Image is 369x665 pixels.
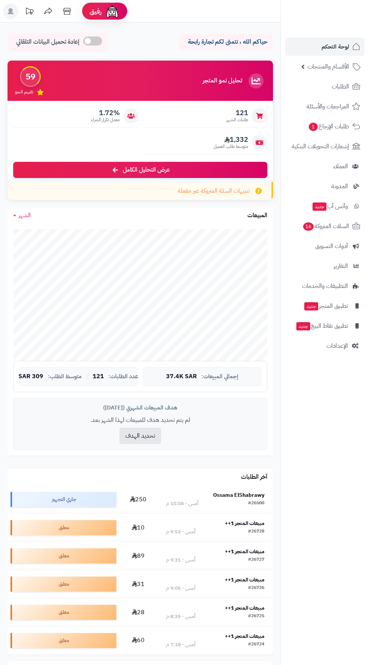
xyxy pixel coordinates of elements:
a: طلبات الإرجاع1 [285,117,364,135]
a: الشهر [13,211,31,220]
span: جديد [313,202,326,211]
td: 10 [119,514,157,542]
a: أدوات التسويق [285,237,364,255]
td: 31 [119,570,157,598]
span: 121 [226,109,248,117]
p: حياكم الله ، نتمنى لكم تجارة رابحة [184,38,267,46]
a: المدونة [285,177,364,195]
td: 28 [119,598,157,626]
span: المراجعات والأسئلة [306,101,349,112]
span: عرض التحليل الكامل [123,166,170,174]
span: جديد [304,302,318,310]
strong: مبيعات المتجر 1++ [225,519,264,527]
span: 309 SAR [18,373,43,380]
div: أمس - 10:08 م [166,500,198,507]
span: متوسط الطلب: [48,373,82,380]
a: لوحة التحكم [285,38,364,56]
span: السلات المتروكة [302,221,349,231]
td: 60 [119,627,157,654]
span: التقارير [334,261,348,271]
span: إجمالي المبيعات: [201,373,238,380]
span: 1 [309,123,318,131]
span: تنبيهات السلة المتروكة غير مفعلة [178,187,250,195]
span: طلبات الإرجاع [308,121,349,132]
a: تطبيق المتجرجديد [285,297,364,315]
a: المراجعات والأسئلة [285,97,364,116]
div: معلق [11,520,116,535]
div: أمس - 7:18 م [166,641,195,648]
a: التقارير [285,257,364,275]
strong: مبيعات المتجر 1++ [225,632,264,640]
div: #26725 [248,613,264,620]
div: أمس - 9:31 م [166,556,195,564]
span: متوسط طلب العميل [213,143,248,150]
td: 250 [119,485,157,513]
div: #26728 [248,528,264,536]
span: رفيق [90,7,102,16]
a: تطبيق نقاط البيعجديد [285,317,364,335]
div: هدف المبيعات الشهري ([DATE]) [19,404,261,412]
span: لوحة التحكم [322,41,349,52]
a: عرض التحليل الكامل [13,162,267,178]
td: 89 [119,542,157,570]
div: أمس - 9:05 م [166,584,195,592]
div: معلق [11,605,116,620]
span: الإعدادات [326,341,348,351]
span: تطبيق المتجر [303,301,348,311]
span: الشهر [18,211,31,220]
a: تحديثات المنصة [20,4,39,21]
div: #26724 [248,641,264,648]
div: معلق [11,548,116,563]
strong: Ossama ElShabrawy [213,491,264,499]
span: التطبيقات والخدمات [302,281,348,291]
a: الطلبات [285,78,364,96]
h3: المبيعات [247,212,267,219]
span: إعادة تحميل البيانات التلقائي [16,38,79,46]
span: تطبيق نقاط البيع [296,321,348,331]
span: وآتس آب [312,201,348,212]
span: طلبات الشهر [226,117,248,123]
span: جديد [296,322,310,330]
span: المدونة [331,181,348,192]
span: الطلبات [332,81,349,92]
div: جاري التجهيز [11,492,116,507]
span: إشعارات التحويلات البنكية [292,141,349,152]
div: #26726 [248,584,264,592]
span: 121 [93,373,104,380]
img: ai-face.png [105,4,120,19]
a: الإعدادات [285,337,364,355]
span: أدوات التسويق [315,241,348,251]
span: 37.4K SAR [166,373,197,380]
div: #26500 [248,500,264,507]
a: إشعارات التحويلات البنكية [285,137,364,155]
span: 1,332 [213,135,248,144]
span: تقييم النمو [15,89,33,95]
button: تحديد الهدف [119,428,161,444]
div: #26727 [248,556,264,564]
p: لم يتم تحديد هدف للمبيعات لهذا الشهر بعد. [19,416,261,425]
div: معلق [11,633,116,648]
span: الأقسام والمنتجات [308,61,349,72]
h3: تحليل نمو المتجر [203,78,242,84]
h3: آخر الطلبات [241,474,267,481]
a: العملاء [285,157,364,175]
span: عدد الطلبات: [108,373,138,380]
a: التطبيقات والخدمات [285,277,364,295]
div: أمس - 8:35 م [166,613,195,620]
strong: مبيعات المتجر 1++ [225,576,264,584]
span: معدل تكرار الشراء [91,117,120,123]
strong: مبيعات المتجر 1++ [225,548,264,555]
strong: مبيعات المتجر 1++ [225,604,264,612]
span: | [86,374,88,379]
span: 16 [303,222,314,231]
a: وآتس آبجديد [285,197,364,215]
span: العملاء [333,161,348,172]
a: السلات المتروكة16 [285,217,364,235]
div: أمس - 9:53 م [166,528,195,536]
div: معلق [11,577,116,592]
img: logo-2.png [318,20,362,36]
span: 1.72% [91,109,120,117]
